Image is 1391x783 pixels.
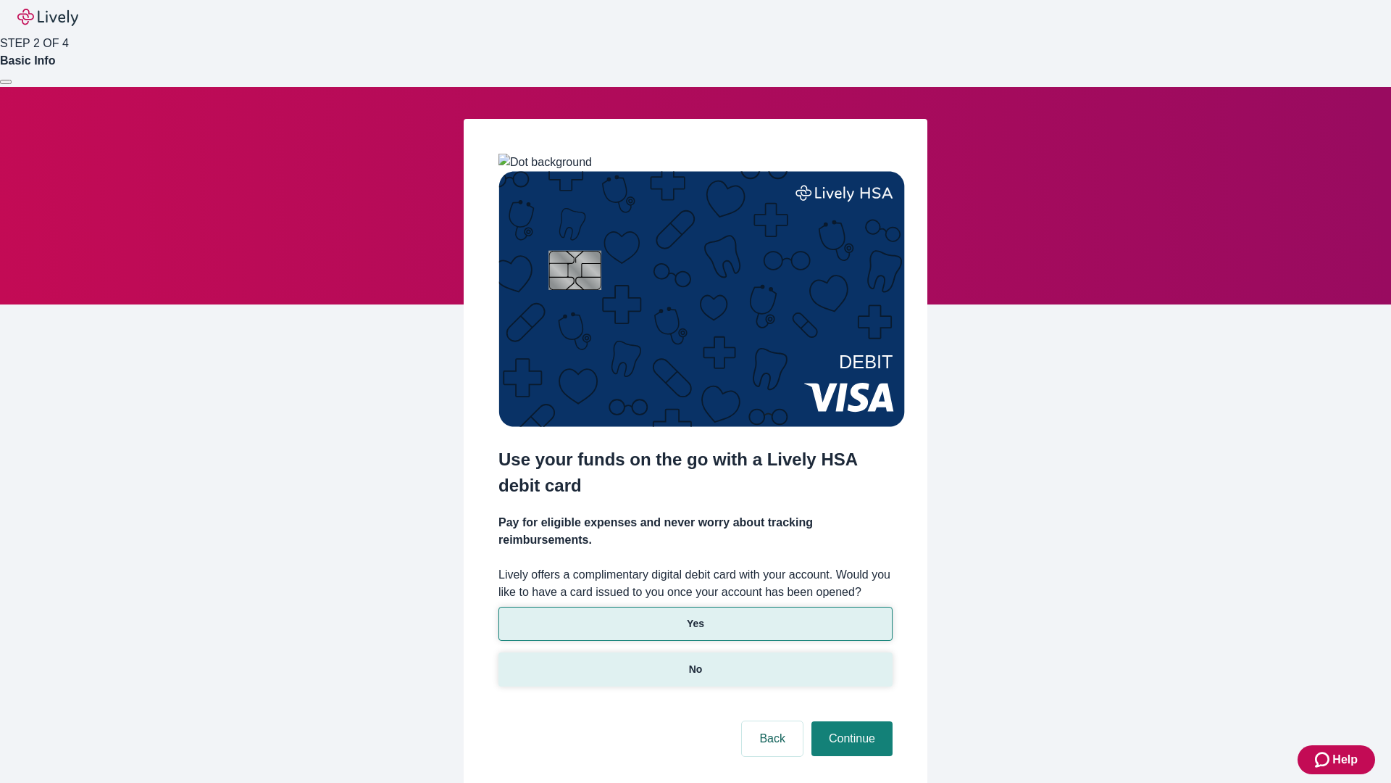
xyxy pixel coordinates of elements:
[1315,751,1332,768] svg: Zendesk support icon
[811,721,893,756] button: Continue
[498,154,592,171] img: Dot background
[1332,751,1358,768] span: Help
[498,652,893,687] button: No
[742,721,803,756] button: Back
[498,447,893,499] h2: Use your funds on the go with a Lively HSA debit card
[689,662,703,677] p: No
[1298,745,1375,774] button: Zendesk support iconHelp
[498,514,893,549] h4: Pay for eligible expenses and never worry about tracking reimbursements.
[687,616,704,631] p: Yes
[498,566,893,601] label: Lively offers a complimentary digital debit card with your account. Would you like to have a card...
[498,171,905,427] img: Debit card
[498,607,893,641] button: Yes
[17,9,78,26] img: Lively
